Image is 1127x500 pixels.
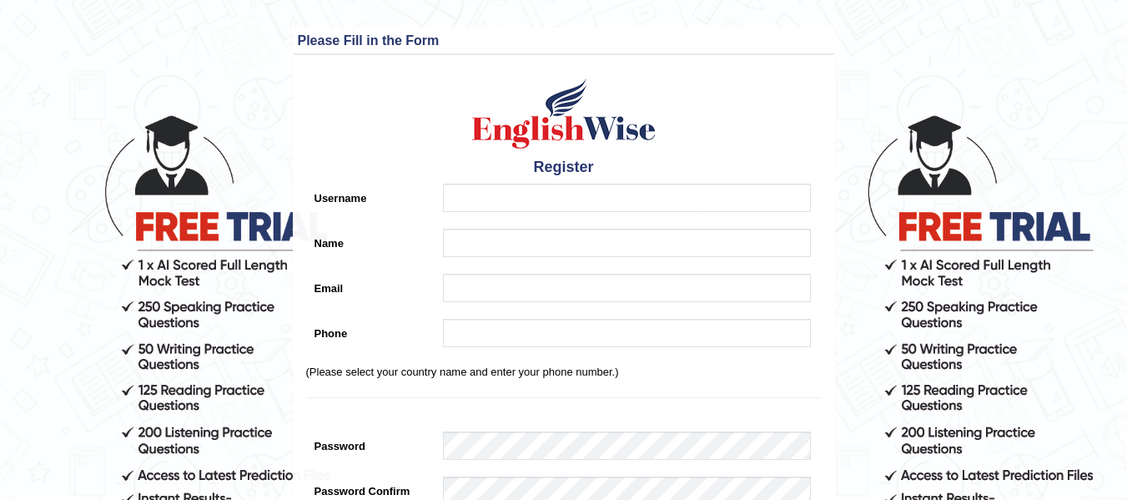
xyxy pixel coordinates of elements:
img: Logo of English Wise create a new account for intelligent practice with AI [469,76,659,151]
h4: Register [306,159,822,176]
label: Name [306,229,435,251]
p: (Please select your country name and enter your phone number.) [306,364,822,380]
h3: Please Fill in the Form [298,33,830,48]
label: Password [306,432,435,454]
label: Username [306,184,435,206]
label: Phone [306,319,435,341]
label: Password Confirm [306,477,435,499]
label: Email [306,274,435,296]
